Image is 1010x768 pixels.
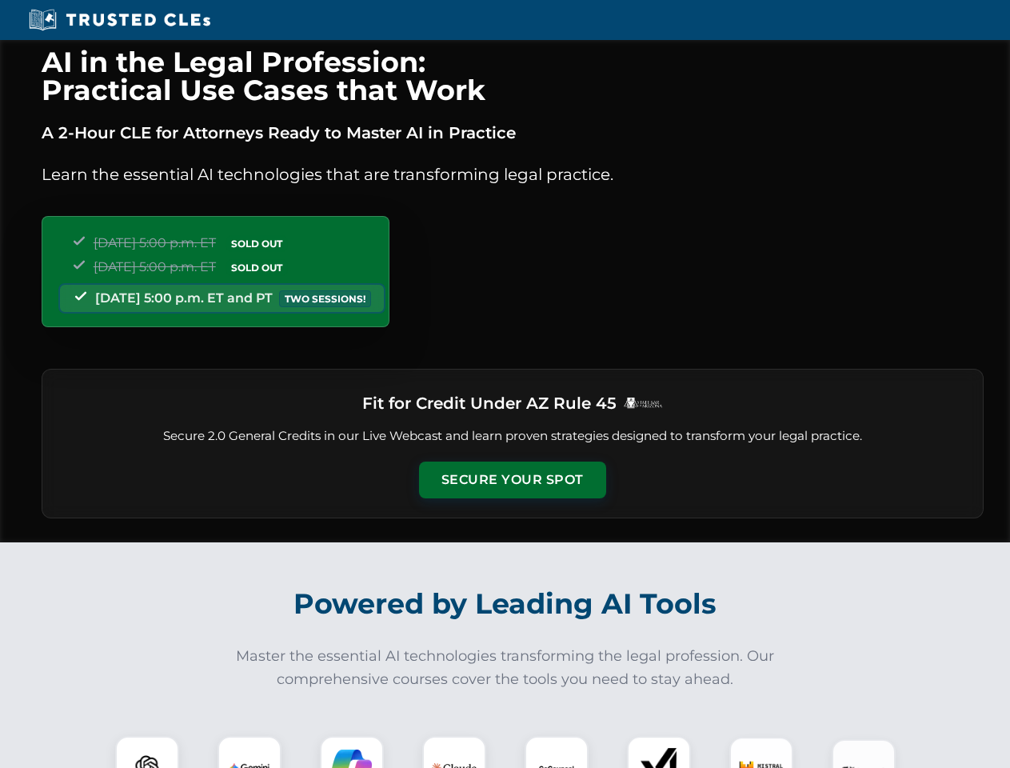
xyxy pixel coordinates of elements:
[62,576,948,632] h2: Powered by Leading AI Tools
[42,162,984,187] p: Learn the essential AI technologies that are transforming legal practice.
[42,120,984,146] p: A 2-Hour CLE for Attorneys Ready to Master AI in Practice
[94,235,216,250] span: [DATE] 5:00 p.m. ET
[362,389,617,418] h3: Fit for Credit Under AZ Rule 45
[623,397,663,409] img: Logo
[24,8,215,32] img: Trusted CLEs
[226,259,288,276] span: SOLD OUT
[62,427,964,446] p: Secure 2.0 General Credits in our Live Webcast and learn proven strategies designed to transform ...
[226,645,785,691] p: Master the essential AI technologies transforming the legal profession. Our comprehensive courses...
[419,462,606,498] button: Secure Your Spot
[226,235,288,252] span: SOLD OUT
[42,48,984,104] h1: AI in the Legal Profession: Practical Use Cases that Work
[94,259,216,274] span: [DATE] 5:00 p.m. ET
